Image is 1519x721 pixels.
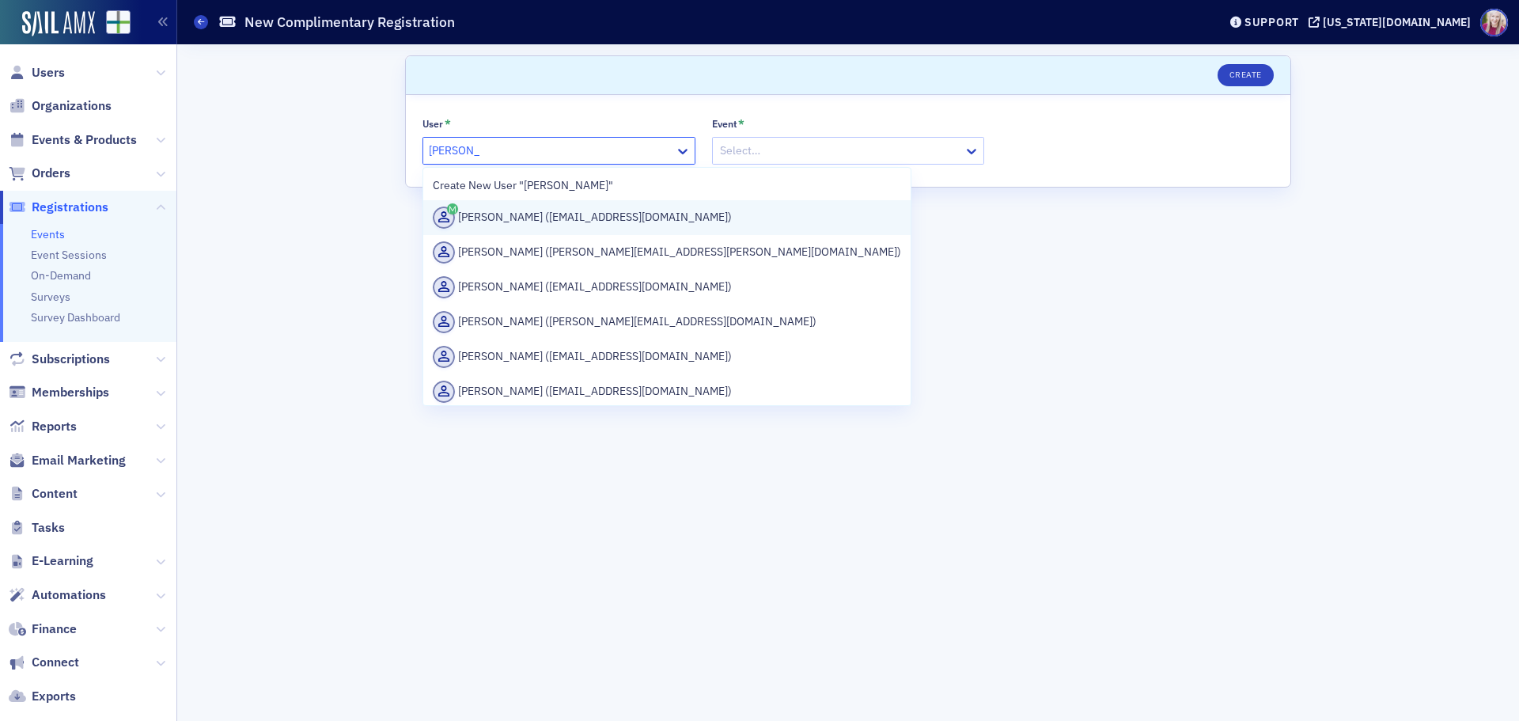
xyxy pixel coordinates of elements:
div: [PERSON_NAME] ([PERSON_NAME][EMAIL_ADDRESS][DOMAIN_NAME]) [433,311,901,333]
a: Email Marketing [9,452,126,469]
div: [US_STATE][DOMAIN_NAME] [1323,15,1471,29]
a: Reports [9,418,77,435]
a: Event Sessions [31,248,107,262]
span: Reports [32,418,77,435]
a: Exports [9,688,76,705]
a: Registrations [9,199,108,216]
span: Content [32,485,78,503]
div: Create New User "[PERSON_NAME]" [433,177,901,194]
a: Finance [9,620,77,638]
a: View Homepage [95,10,131,37]
div: Event [712,118,737,130]
a: Events & Products [9,131,137,149]
abbr: This field is required [738,117,744,131]
span: Users [32,64,65,82]
div: [PERSON_NAME] ([EMAIL_ADDRESS][DOMAIN_NAME]) [433,381,901,403]
span: Connect [32,654,79,671]
div: [PERSON_NAME] ([EMAIL_ADDRESS][DOMAIN_NAME]) [433,346,901,368]
div: User [422,118,443,130]
span: Tasks [32,519,65,537]
a: Connect [9,654,79,671]
a: Events [31,227,65,241]
a: Memberships [9,384,109,401]
a: Content [9,485,78,503]
a: Orders [9,165,70,182]
a: E-Learning [9,552,93,570]
span: E-Learning [32,552,93,570]
a: On-Demand [31,268,91,283]
a: Tasks [9,519,65,537]
button: [US_STATE][DOMAIN_NAME] [1309,17,1476,28]
div: [PERSON_NAME] ([EMAIL_ADDRESS][DOMAIN_NAME]) [433,276,901,298]
span: Profile [1480,9,1508,36]
button: Create [1218,64,1274,86]
span: Memberships [32,384,109,401]
div: [PERSON_NAME] ([PERSON_NAME][EMAIL_ADDRESS][PERSON_NAME][DOMAIN_NAME]) [433,241,901,264]
abbr: This field is required [445,117,451,131]
span: Orders [32,165,70,182]
img: SailAMX [22,11,95,36]
a: Survey Dashboard [31,310,120,324]
div: [PERSON_NAME] ([EMAIL_ADDRESS][DOMAIN_NAME]) [433,207,901,229]
span: Organizations [32,97,112,115]
span: Finance [32,620,77,638]
a: Organizations [9,97,112,115]
span: Automations [32,586,106,604]
span: Email Marketing [32,452,126,469]
span: Registrations [32,199,108,216]
img: SailAMX [106,10,131,35]
span: Subscriptions [32,351,110,368]
div: Support [1244,15,1299,29]
h1: New Complimentary Registration [244,13,455,32]
a: Surveys [31,290,70,304]
a: Users [9,64,65,82]
span: Exports [32,688,76,705]
span: Events & Products [32,131,137,149]
a: Automations [9,586,106,604]
a: Subscriptions [9,351,110,368]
